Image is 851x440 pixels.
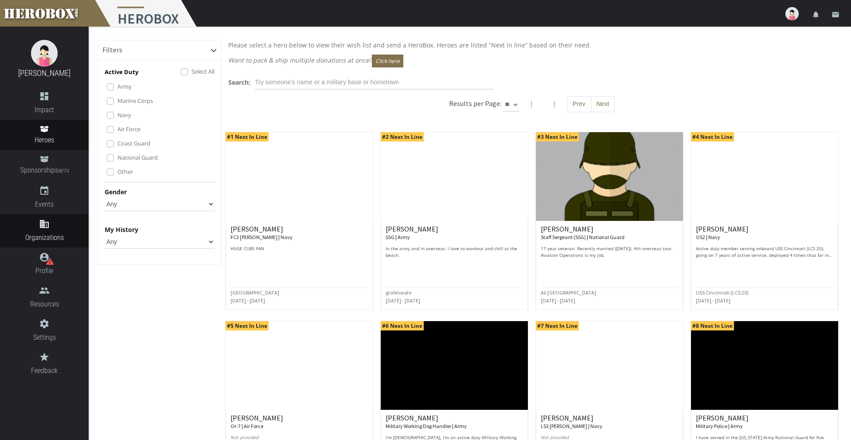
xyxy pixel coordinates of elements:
[225,132,373,310] a: #1 Next In Line [PERSON_NAME] FC3 [PERSON_NAME] | Navy HUGE CUBS FAN [GEOGRAPHIC_DATA] [DATE] - [...
[696,245,833,259] p: Active duty member serving onboard USS Cincinnati (LCS 20), going on 7 years of active service, d...
[449,99,501,108] h6: Results per Page:
[117,124,141,134] label: Air Force
[117,138,150,148] label: Coast Guard
[230,289,279,296] small: [GEOGRAPHIC_DATA]
[58,168,69,174] small: BETA
[105,187,127,197] label: Gender
[191,67,215,76] label: Select All
[230,245,368,259] p: HUGE CUBS FAN
[230,297,265,304] small: [DATE] - [DATE]
[696,289,749,296] small: USS Cincinnati (LCS 20)
[105,67,138,77] p: Active Duty
[381,321,424,330] span: #6 Next In Line
[117,110,131,120] label: Navy
[386,245,523,259] p: in the army and in overseas. i love to workout and chill at the beach.
[102,46,122,54] h6: Filters
[386,234,410,240] small: SSG | Army
[696,234,720,240] small: OS2 | Navy
[228,55,835,67] p: Want to pack & ship multiple donations at once?
[541,414,678,430] h6: [PERSON_NAME]
[372,55,403,67] button: Click here
[691,132,839,310] a: #4 Next In Line [PERSON_NAME] OS2 | Navy Active duty member serving onboard USS Cincinnati (LCS 2...
[117,167,133,177] label: Other
[541,234,625,240] small: Staff Sergeant (SSG) | National Guard
[696,414,833,430] h6: [PERSON_NAME]
[230,225,368,241] h6: [PERSON_NAME]
[696,297,730,304] small: [DATE] - [DATE]
[230,414,368,430] h6: [PERSON_NAME]
[31,40,58,67] img: female.jpg
[541,423,602,429] small: LS3 [PERSON_NAME] | Navy
[226,132,269,141] span: #1 Next In Line
[831,11,839,19] i: email
[226,321,269,330] span: #5 Next In Line
[230,234,293,240] small: FC3 [PERSON_NAME] | Navy
[228,77,250,87] label: Search:
[18,68,70,78] a: [PERSON_NAME]
[541,225,678,241] h6: [PERSON_NAME]
[567,96,591,112] button: Prev
[386,289,412,296] small: grafenwohr
[691,321,734,330] span: #8 Next In Line
[228,40,835,50] p: Please select a hero below to view their wish list and send a HeroBox. Heroes are listed “Next in...
[105,224,138,235] label: My History
[696,423,743,429] small: Military Police | Army
[117,153,158,162] label: National Guard
[541,245,678,259] p: 17 year veteran. Recently married ([DATE]). 4th overseas tour. Aviation Operations is my job.
[230,423,263,429] small: Or-7 | Air Force
[591,96,615,112] button: Next
[691,132,734,141] span: #4 Next In Line
[117,82,132,91] label: Army
[386,423,467,429] small: Military Working Dog Handler | Army
[536,321,579,330] span: #7 Next In Line
[536,132,579,141] span: #3 Next In Line
[117,96,153,106] label: Marine Corps
[541,297,575,304] small: [DATE] - [DATE]
[541,289,596,296] small: Ali [GEOGRAPHIC_DATA]
[785,7,799,20] img: user-image
[386,297,420,304] small: [DATE] - [DATE]
[386,414,523,430] h6: [PERSON_NAME]
[535,132,683,310] a: #3 Next In Line [PERSON_NAME] Staff Sergeant (SSG) | National Guard 17 year veteran. Recently mar...
[812,11,820,19] i: notifications
[530,99,533,108] span: |
[380,132,528,310] a: #2 Next In Line [PERSON_NAME] SSG | Army in the army and in overseas. i love to workout and chill...
[381,132,424,141] span: #2 Next In Line
[386,225,523,241] h6: [PERSON_NAME]
[255,75,494,90] input: Try someone's name or a military base or hometown
[553,99,556,108] span: |
[696,225,833,241] h6: [PERSON_NAME]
